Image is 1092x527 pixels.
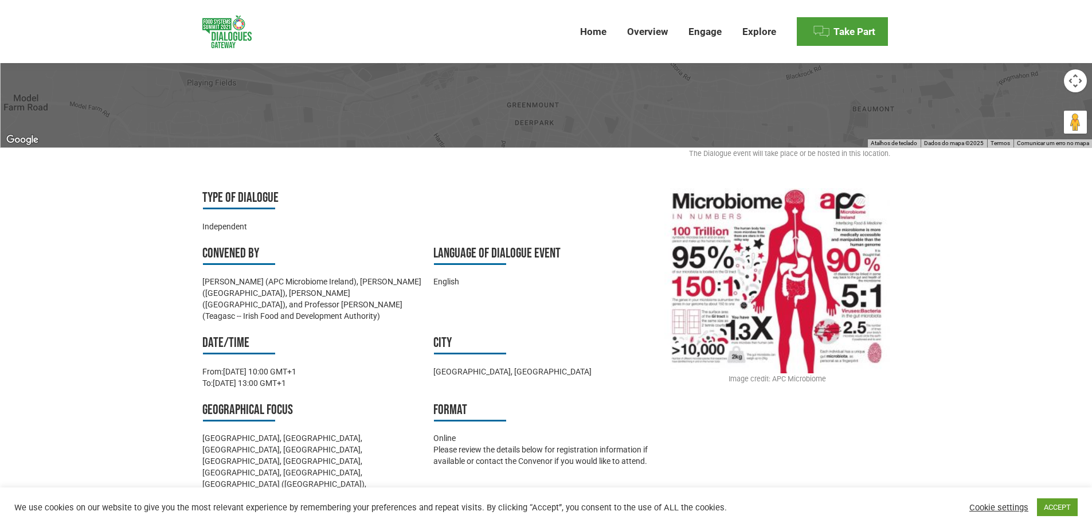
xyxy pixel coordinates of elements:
span: Engage [688,26,722,38]
button: Atalhos de teclado [871,139,917,147]
span: Explore [742,26,776,38]
div: We use cookies on our website to give you the most relevant experience by remembering your prefer... [14,502,759,513]
h3: Language of Dialogue Event [433,244,653,265]
h3: Format [433,400,653,421]
a: Abrir esta área no Google Maps (abre uma nova janela) [3,132,41,147]
div: [PERSON_NAME] (APC Microbiome Ireland), [PERSON_NAME] ([GEOGRAPHIC_DATA]), [PERSON_NAME] ([GEOGRA... [202,276,422,322]
h3: Type of Dialogue [202,188,422,209]
img: Food Systems Summit Dialogues [202,15,252,48]
div: English [433,276,653,287]
a: ACCEPT [1037,498,1078,516]
div: Online [433,432,653,444]
button: Controlos da câmara do mapa [1064,69,1087,92]
h3: Convened by [202,244,422,265]
a: Comunicar um erro no mapa [1017,140,1089,146]
h3: Date/time [202,333,422,354]
div: [GEOGRAPHIC_DATA], [GEOGRAPHIC_DATA] [433,366,653,377]
h3: Geographical focus [202,400,422,421]
a: Termos (abre num novo separador) [991,140,1010,146]
span: Dados do mapa ©2025 [924,140,984,146]
div: Image credit: APC Microbiome [664,373,890,385]
time: [DATE] 10:00 GMT+1 [223,367,296,376]
time: [DATE] 13:00 GMT+1 [213,378,286,388]
img: Menu icon [813,23,830,40]
h3: City [433,333,653,354]
span: Home [580,26,606,38]
span: Take Part [833,26,875,38]
span: Overview [627,26,668,38]
div: Independent [202,221,422,232]
p: Please review the details below for registration information if available or contact the Convenor... [433,444,653,467]
a: Cookie settings [969,502,1028,513]
img: Google [3,132,41,147]
button: Arraste o Pegman para o mapa para abrir o Street View [1064,111,1087,134]
div: From: To: [202,366,422,389]
div: The Dialogue event will take place or be hosted in this location. [202,148,890,165]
